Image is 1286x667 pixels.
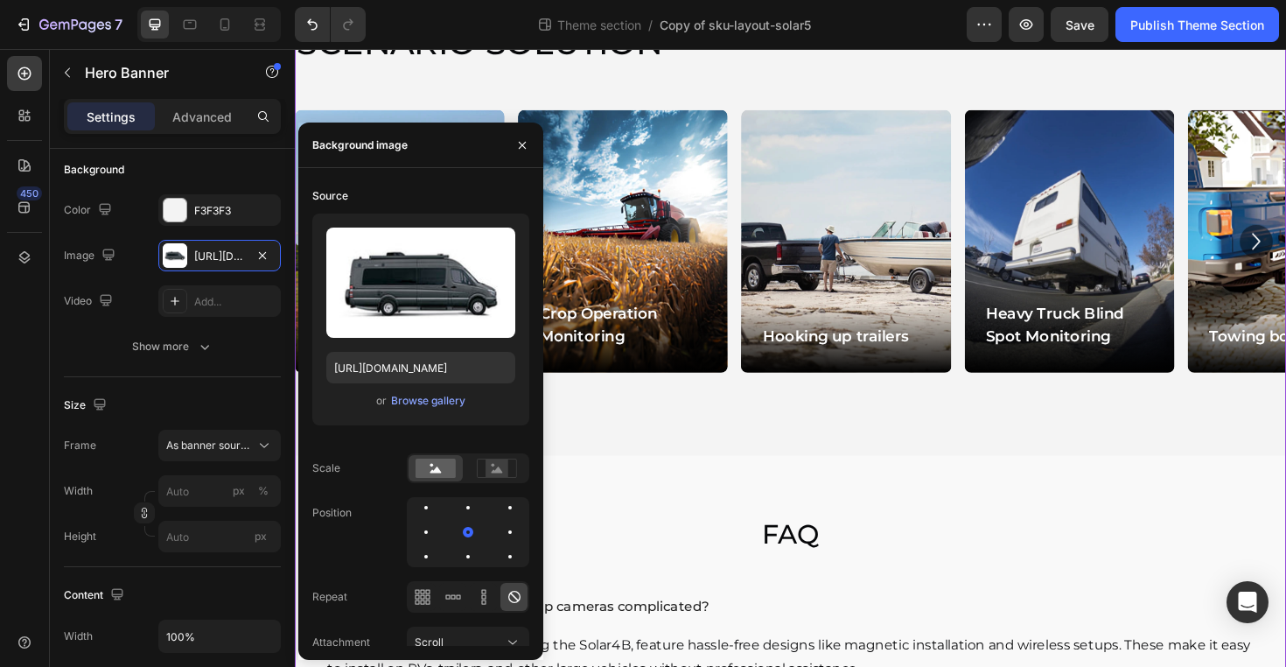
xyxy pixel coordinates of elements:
button: Scroll [407,627,529,658]
p: Hero Banner [85,62,234,83]
span: Theme section [554,16,645,34]
div: Video [64,290,116,313]
div: Background Image [946,65,1168,343]
div: Publish Theme Section [1130,16,1264,34]
h2: FAQ [17,492,1032,537]
div: Content [64,584,128,607]
button: Publish Theme Section [1115,7,1279,42]
div: Show more [132,338,213,355]
p: Advanced [172,108,232,126]
div: Background Image [472,65,695,343]
div: Attachment [312,635,370,650]
button: 7 [7,7,130,42]
span: px [255,530,267,543]
div: Background [64,162,124,178]
div: F3F3F3 [194,203,276,219]
div: Color [64,199,115,222]
p: Settings [87,108,136,126]
button: Show more [64,331,281,362]
div: Size [64,394,110,418]
div: Width [64,628,93,644]
div: px [233,483,245,499]
input: https://example.com/image.jpg [326,352,515,383]
input: px% [158,475,281,507]
label: Width [64,483,93,499]
span: Save [1066,18,1094,32]
label: Height [64,529,96,544]
div: Add... [194,294,276,310]
span: Scroll [415,635,444,649]
div: Background Image [709,65,932,343]
div: Repeat [312,589,347,605]
button: Carousel Next Arrow [1001,186,1036,221]
h2: Towing boat [967,291,1147,319]
span: or [376,390,387,411]
button: Save [1051,7,1108,42]
div: Background image [312,137,408,153]
div: 450 [17,186,42,200]
p: Is installation of Auto-Vox backup cameras complicated? [35,580,438,601]
iframe: Design area [295,49,1286,667]
div: [URL][DOMAIN_NAME] [194,249,245,264]
div: Undo/Redo [295,7,366,42]
div: % [258,483,269,499]
input: Auto [159,621,280,652]
h2: Heavy Truck Blind Spot Monitoring [730,268,911,319]
button: % [228,481,249,502]
button: Browse gallery [390,392,466,410]
span: As banner source [166,438,252,453]
span: / [648,16,653,34]
span: Copy of sku-layout-solar5 [660,16,811,34]
button: As banner source [158,430,281,461]
input: px [158,521,281,552]
div: Browse gallery [391,393,465,409]
div: Scale [312,460,340,476]
div: Open Intercom Messenger [1227,581,1269,623]
div: Position [312,505,352,521]
img: preview-image [326,228,515,338]
p: 7 [115,14,122,35]
div: Source [312,188,348,204]
label: Frame [64,438,96,453]
div: Image [64,244,119,268]
button: px [253,481,274,502]
h2: Hooking up trailers [493,291,674,319]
